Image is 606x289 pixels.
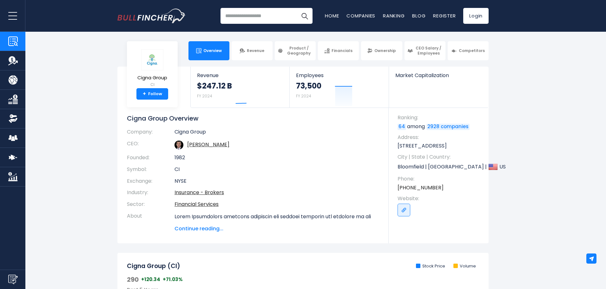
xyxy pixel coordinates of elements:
small: FY 2024 [296,93,311,99]
span: Website: [398,195,482,202]
span: Employees [296,72,382,78]
a: Financials [318,41,359,60]
small: CI [137,82,167,88]
th: Exchange: [127,175,175,187]
li: Stock Price [416,264,445,269]
td: CI [175,164,379,175]
a: +Follow [136,88,168,100]
a: 64 [398,124,406,130]
th: Sector: [127,199,175,210]
a: Login [463,8,489,24]
li: Volume [453,264,476,269]
h2: Cigna Group (CI) [127,262,180,270]
span: 290 [127,275,139,284]
span: Ranking: [398,114,482,121]
a: Employees 73,500 FY 2024 [290,67,388,108]
a: Competitors [448,41,489,60]
a: Ranking [383,12,405,19]
span: Competitors [459,48,485,53]
th: CEO: [127,138,175,152]
img: Bullfincher logo [117,9,186,23]
strong: + [143,91,146,97]
a: Blog [412,12,425,19]
small: FY 2024 [197,93,212,99]
span: +120.34 [141,276,160,283]
button: Search [297,8,313,24]
strong: 73,500 [296,81,321,91]
span: Phone: [398,175,482,182]
span: City | State | Country: [398,154,482,161]
span: CEO Salary / Employees [415,46,443,56]
td: 1982 [175,152,379,164]
a: Home [325,12,339,19]
span: Ownership [374,48,396,53]
p: Bloomfield | [GEOGRAPHIC_DATA] | US [398,162,482,172]
span: Financials [332,48,352,53]
strong: $247.12 B [197,81,232,91]
p: among [398,123,482,130]
p: [STREET_ADDRESS] [398,142,482,149]
span: Market Capitalization [395,72,482,78]
a: Cigna Group CI [137,49,168,89]
span: Overview [203,48,222,53]
span: Address: [398,134,482,141]
td: NYSE [175,175,379,187]
a: Ownership [361,41,402,60]
td: Cigna Group [175,129,379,138]
a: Revenue $247.12 B FY 2024 [191,67,289,108]
span: Revenue [247,48,264,53]
span: Revenue [197,72,283,78]
a: Financial Services [175,200,219,208]
a: Revenue [232,41,273,60]
a: Overview [188,41,229,60]
a: Go to link [398,204,410,216]
th: Company: [127,129,175,138]
a: Product / Geography [275,41,316,60]
span: Product / Geography [285,46,313,56]
th: Founded: [127,152,175,164]
span: Continue reading... [175,225,379,233]
a: CEO Salary / Employees [405,41,445,60]
span: Cigna Group [137,75,167,81]
a: Register [433,12,456,19]
img: david-cordani.jpg [175,141,183,149]
a: Companies [346,12,375,19]
a: 2928 companies [426,124,470,130]
span: +71.03% [163,276,183,283]
a: ceo [187,141,229,148]
th: About [127,210,175,233]
h1: Cigna Group Overview [127,114,379,122]
a: Insurance - Brokers [175,189,224,196]
a: Market Capitalization [389,67,488,89]
a: [PHONE_NUMBER] [398,184,444,191]
img: Ownership [8,114,18,123]
a: Go to homepage [117,9,186,23]
th: Industry: [127,187,175,199]
th: Symbol: [127,164,175,175]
